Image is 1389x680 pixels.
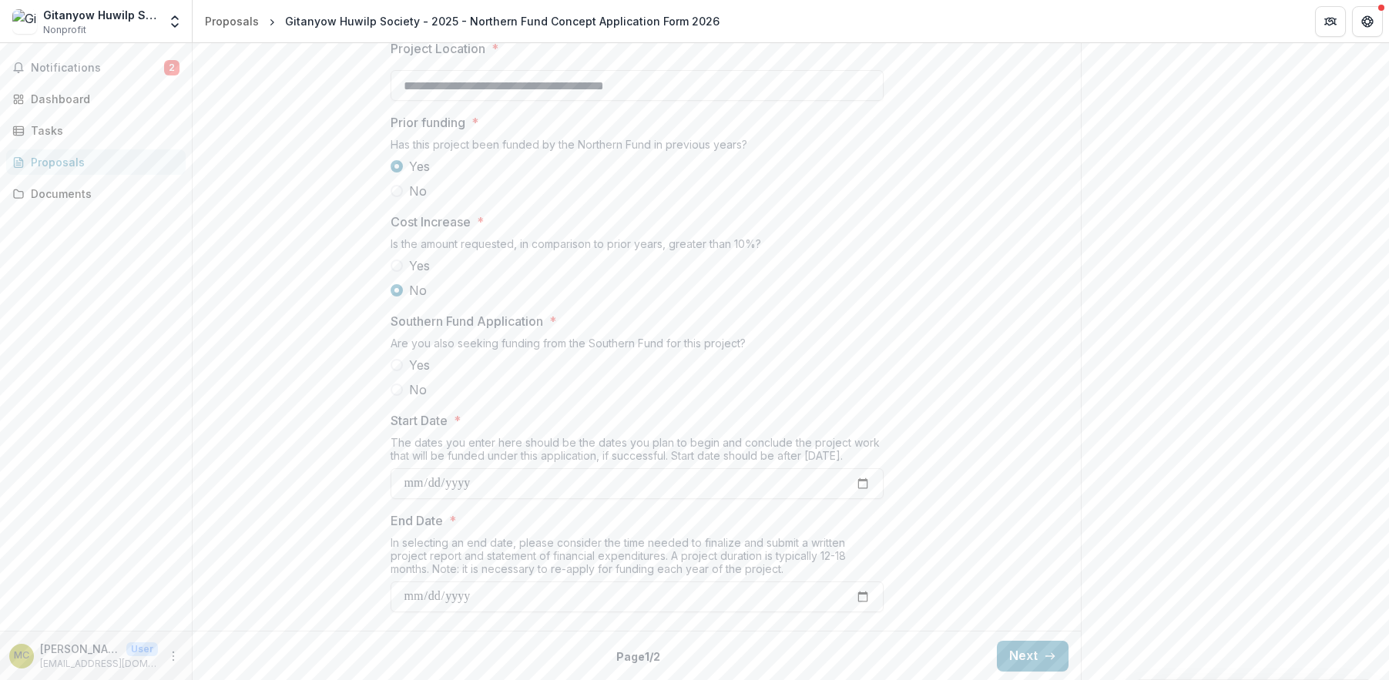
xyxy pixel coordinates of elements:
[391,138,884,157] div: Has this project been funded by the Northern Fund in previous years?
[616,648,660,665] p: Page 1 / 2
[43,23,86,37] span: Nonprofit
[6,149,186,175] a: Proposals
[391,213,471,231] p: Cost Increase
[164,60,179,75] span: 2
[391,411,448,430] p: Start Date
[409,256,430,275] span: Yes
[391,312,543,330] p: Southern Fund Application
[31,62,164,75] span: Notifications
[409,380,427,399] span: No
[199,10,265,32] a: Proposals
[6,118,186,143] a: Tasks
[12,9,37,34] img: Gitanyow Huwilp Society
[391,237,884,256] div: Is the amount requested, in comparison to prior years, greater than 10%?
[43,7,158,23] div: Gitanyow Huwilp Society
[1315,6,1346,37] button: Partners
[31,122,173,139] div: Tasks
[391,113,465,132] p: Prior funding
[391,337,884,356] div: Are you also seeking funding from the Southern Fund for this project?
[31,91,173,107] div: Dashboard
[205,13,259,29] div: Proposals
[391,436,884,468] div: The dates you enter here should be the dates you plan to begin and conclude the project work that...
[31,186,173,202] div: Documents
[40,657,158,671] p: [EMAIL_ADDRESS][DOMAIN_NAME]
[14,651,29,661] div: Mark Cleveland
[31,154,173,170] div: Proposals
[6,55,186,80] button: Notifications2
[409,281,427,300] span: No
[6,86,186,112] a: Dashboard
[409,356,430,374] span: Yes
[164,6,186,37] button: Open entity switcher
[391,536,884,581] div: In selecting an end date, please consider the time needed to finalize and submit a written projec...
[997,641,1069,672] button: Next
[164,647,183,665] button: More
[391,511,443,530] p: End Date
[199,10,726,32] nav: breadcrumb
[285,13,720,29] div: Gitanyow Huwilp Society - 2025 - Northern Fund Concept Application Form 2026
[391,39,485,58] p: Project Location
[409,157,430,176] span: Yes
[126,642,158,656] p: User
[409,182,427,200] span: No
[6,181,186,206] a: Documents
[40,641,120,657] p: [PERSON_NAME]
[1352,6,1383,37] button: Get Help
